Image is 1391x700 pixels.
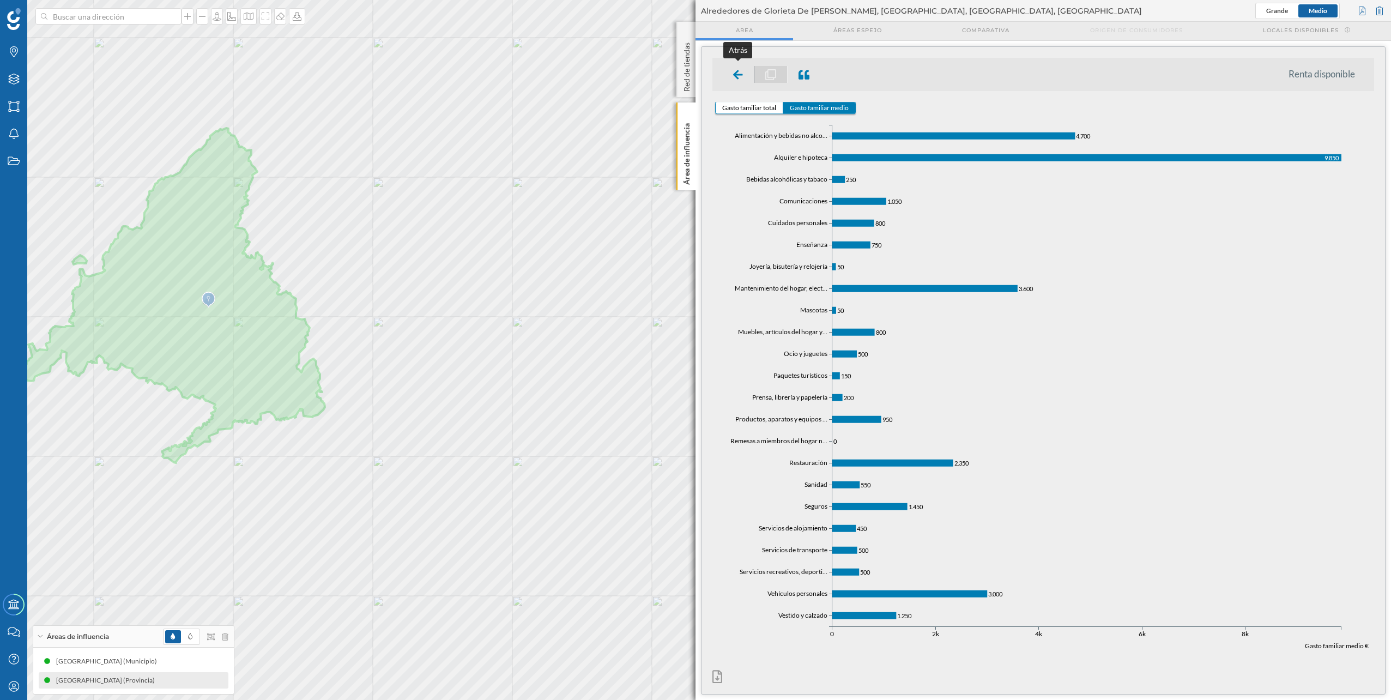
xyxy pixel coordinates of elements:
tspan: 0 [833,438,837,445]
text: Alquiler e hipoteca [774,153,827,161]
text: Comunicaciones [779,197,827,205]
tspan: 500 [858,351,868,358]
tspan: 500 [858,547,869,554]
text: Gasto familiar medio € [1305,642,1369,650]
text: Remesas a miembros del hogar n… [730,437,827,445]
div: Atrás [729,45,747,56]
text: Sanidad [805,480,827,488]
button: Gasto familiar total [716,102,783,114]
div: [GEOGRAPHIC_DATA] (Provincia) [56,675,160,686]
p: Red de tiendas [681,38,692,92]
text: Joyería, bisutería y relojería [749,262,827,270]
text: Prensa, librería y papelería [752,393,827,401]
text: Seguros [805,502,827,510]
img: Geoblink Logo [7,8,21,30]
span: Comparativa [962,26,1009,34]
div: [GEOGRAPHIC_DATA] (Municipio) [56,656,162,667]
text: Servicios de alojamiento [759,524,827,532]
text: Productos, aparatos y equipos … [735,415,827,423]
text: Mascotas [800,306,827,314]
tspan: 1.450 [909,503,923,510]
text: Servicios de transporte [762,546,827,554]
tspan: 450 [857,525,867,532]
tspan: 200 [844,394,854,401]
tspan: 50 [837,263,844,270]
tspan: 9.850 [1325,154,1339,161]
text: Vehículos personales [767,589,827,598]
span: Áreas de influencia [47,632,109,642]
text: Vestido y calzado [778,611,827,619]
button: Gasto familiar medio [783,102,855,114]
text: Enseñanza [796,240,827,249]
text: 2k [932,630,940,638]
span: Soporte [22,8,61,17]
text: 8k [1242,630,1249,638]
text: Servicios recreativos, deporti… [740,568,827,576]
tspan: 550 [861,481,871,488]
text: 6k [1139,630,1146,638]
tspan: 250 [846,176,856,183]
p: Área de influencia [681,119,692,185]
tspan: 800 [876,329,886,336]
span: Grande [1266,7,1288,15]
span: Áreas espejo [833,26,882,34]
text: Mantenimiento del hogar, elect… [735,284,827,292]
tspan: 150 [841,372,851,379]
span: Medio [1309,7,1327,15]
tspan: 1.250 [897,612,912,619]
text: Paquetes turísticos [773,371,827,379]
span: Locales disponibles [1263,26,1339,34]
tspan: 2.350 [954,460,969,467]
text: Restauración [789,458,827,467]
text: Cuidados personales [768,219,827,227]
tspan: 4.700 [1076,132,1091,140]
text: Bebidas alcohólicas y tabaco [746,175,827,183]
tspan: 800 [875,220,886,227]
tspan: 500 [860,569,870,576]
tspan: 50 [837,307,844,314]
tspan: 750 [872,242,882,249]
text: 4k [1035,630,1043,638]
text: Alimentación y bebidas no alco… [735,131,827,140]
text: Ocio y juguetes [784,349,827,358]
span: Origen de consumidores [1090,26,1183,34]
span: Alrededores de Glorieta De [PERSON_NAME], [GEOGRAPHIC_DATA], [GEOGRAPHIC_DATA], [GEOGRAPHIC_DATA] [701,5,1142,16]
tspan: 1.050 [887,198,902,205]
tspan: 3.000 [988,590,1003,598]
tspan: 950 [882,416,893,423]
text: Muebles, artículos del hogar y… [738,328,827,336]
tspan: 3.600 [1019,285,1033,292]
text: 0 [831,630,834,638]
li: Renta disponible [1289,69,1366,80]
span: Area [736,26,753,34]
